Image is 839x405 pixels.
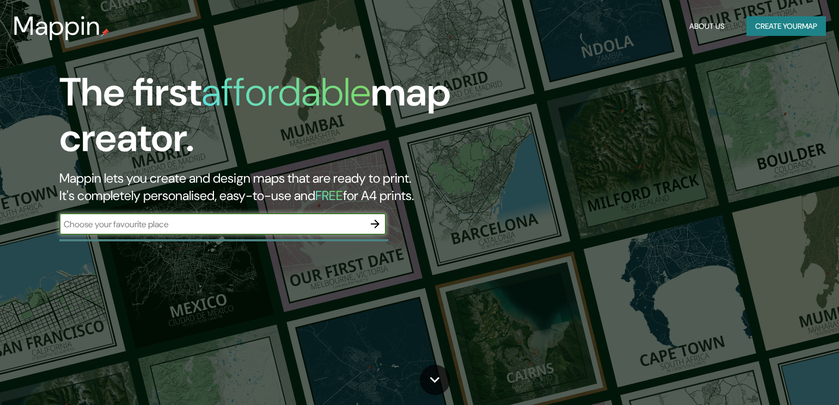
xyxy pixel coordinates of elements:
input: Choose your favourite place [59,218,364,230]
button: Create yourmap [746,16,826,36]
img: mappin-pin [101,28,109,37]
h1: The first map creator. [59,70,479,170]
h3: Mappin [13,11,101,41]
h2: Mappin lets you create and design maps that are ready to print. It's completely personalised, eas... [59,170,479,204]
button: About Us [685,16,729,36]
h5: FREE [315,187,343,204]
h1: affordable [201,67,371,117]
